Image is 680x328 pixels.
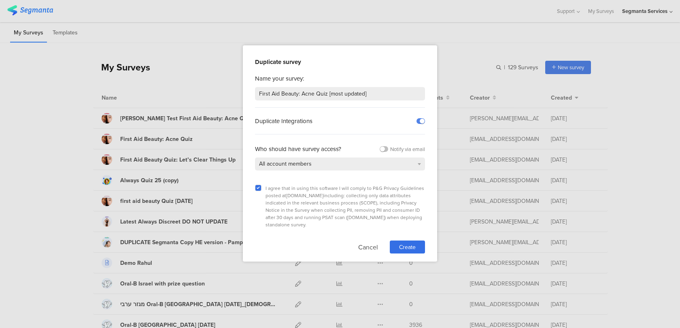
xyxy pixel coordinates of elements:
[266,185,424,228] span: I agree that in using this software I will comply to P&G Privacy Guidelines posted at including: ...
[286,192,323,199] a: [DOMAIN_NAME]
[259,160,312,168] span: All account members
[399,243,416,251] span: Create
[255,58,425,66] div: Duplicate survey
[255,117,312,126] sg-field-title: Duplicate Integrations
[255,74,425,83] div: Name your survey:
[255,145,341,153] div: Who should have survey access?
[347,214,385,221] a: [DOMAIN_NAME]
[390,145,425,153] div: Notify via email
[358,241,378,253] button: Cancel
